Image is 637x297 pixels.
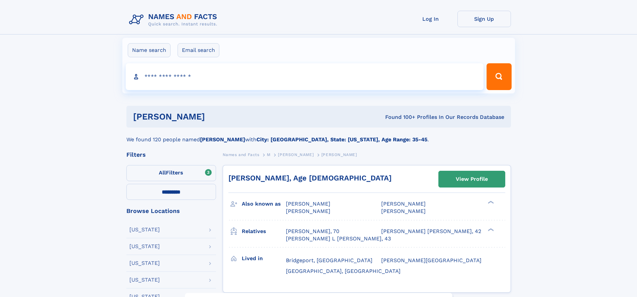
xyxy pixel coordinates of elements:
div: [US_STATE] [129,244,160,249]
h3: Lived in [242,253,286,264]
a: Names and Facts [223,150,259,159]
a: M [267,150,271,159]
span: [PERSON_NAME] [321,152,357,157]
div: [US_STATE] [129,277,160,283]
a: [PERSON_NAME], 70 [286,228,339,235]
h3: Also known as [242,198,286,210]
label: Name search [128,43,171,57]
div: Found 100+ Profiles In Our Records Database [295,114,504,121]
span: [PERSON_NAME] [381,201,426,207]
span: [GEOGRAPHIC_DATA], [GEOGRAPHIC_DATA] [286,268,401,274]
input: search input [126,63,484,90]
label: Email search [178,43,219,57]
div: [US_STATE] [129,261,160,266]
label: Filters [126,165,216,181]
button: Search Button [487,63,511,90]
a: View Profile [439,171,505,187]
a: [PERSON_NAME] [PERSON_NAME], 42 [381,228,481,235]
span: All [159,169,166,176]
b: City: [GEOGRAPHIC_DATA], State: [US_STATE], Age Range: 35-45 [256,136,427,143]
div: ❯ [486,200,494,205]
span: [PERSON_NAME][GEOGRAPHIC_DATA] [381,257,482,264]
a: Sign Up [457,11,511,27]
span: Bridgeport, [GEOGRAPHIC_DATA] [286,257,373,264]
div: ❯ [486,227,494,232]
b: [PERSON_NAME] [200,136,245,143]
div: Browse Locations [126,208,216,214]
span: [PERSON_NAME] [278,152,314,157]
a: [PERSON_NAME], Age [DEMOGRAPHIC_DATA] [228,174,392,182]
div: View Profile [456,171,488,187]
span: M [267,152,271,157]
div: [US_STATE] [129,227,160,232]
div: Filters [126,152,216,158]
a: [PERSON_NAME] [278,150,314,159]
h1: [PERSON_NAME] [133,113,295,121]
h3: Relatives [242,226,286,237]
a: Log In [404,11,457,27]
span: [PERSON_NAME] [286,208,330,214]
div: We found 120 people named with . [126,128,511,144]
span: [PERSON_NAME] [381,208,426,214]
a: [PERSON_NAME] L [PERSON_NAME], 43 [286,235,391,242]
span: [PERSON_NAME] [286,201,330,207]
img: Logo Names and Facts [126,11,223,29]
